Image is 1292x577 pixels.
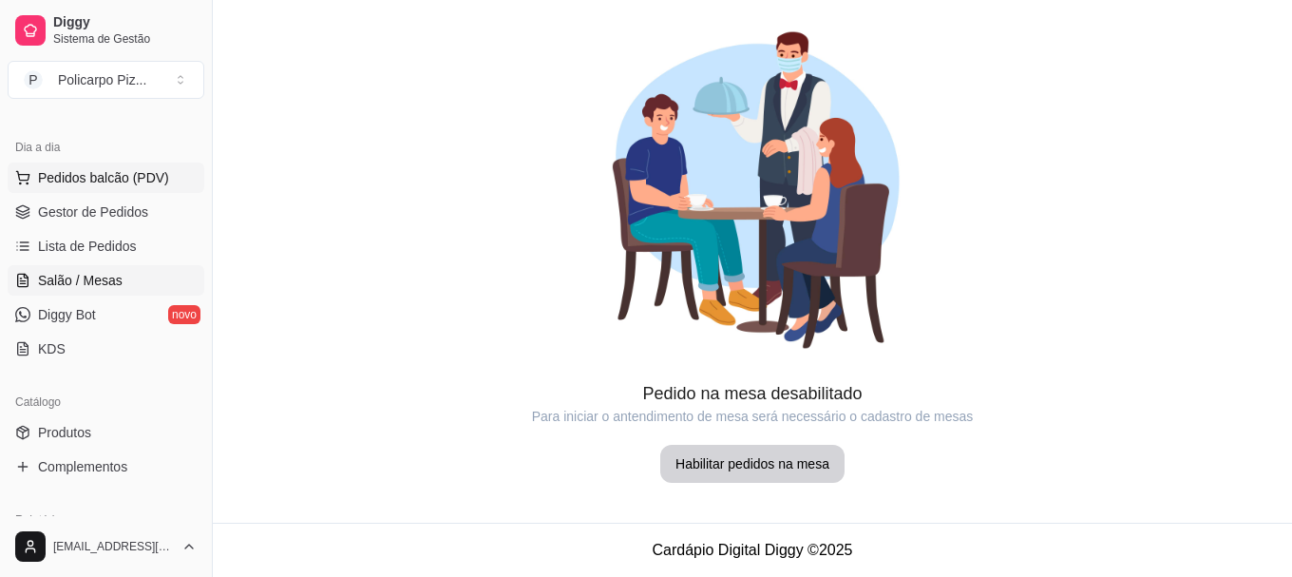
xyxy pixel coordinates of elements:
[38,168,169,187] span: Pedidos balcão (PDV)
[38,305,96,324] span: Diggy Bot
[8,61,204,99] button: Select a team
[213,380,1292,407] article: Pedido na mesa desabilitado
[8,299,204,330] a: Diggy Botnovo
[8,417,204,448] a: Produtos
[8,8,204,53] a: DiggySistema de Gestão
[8,524,204,569] button: [EMAIL_ADDRESS][DOMAIN_NAME]
[53,539,174,554] span: [EMAIL_ADDRESS][DOMAIN_NAME]
[38,237,137,256] span: Lista de Pedidos
[8,265,204,296] a: Salão / Mesas
[38,339,66,358] span: KDS
[8,452,204,482] a: Complementos
[38,271,123,290] span: Salão / Mesas
[24,70,43,89] span: P
[38,423,91,442] span: Produtos
[15,512,66,528] span: Relatórios
[660,445,845,483] button: Habilitar pedidos na mesa
[8,387,204,417] div: Catálogo
[8,132,204,163] div: Dia a dia
[53,14,197,31] span: Diggy
[58,70,146,89] div: Policarpo Piz ...
[8,197,204,227] a: Gestor de Pedidos
[38,457,127,476] span: Complementos
[8,231,204,261] a: Lista de Pedidos
[53,31,197,47] span: Sistema de Gestão
[8,163,204,193] button: Pedidos balcão (PDV)
[213,523,1292,577] footer: Cardápio Digital Diggy © 2025
[8,334,204,364] a: KDS
[38,202,148,221] span: Gestor de Pedidos
[213,407,1292,426] article: Para iniciar o antendimento de mesa será necessário o cadastro de mesas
